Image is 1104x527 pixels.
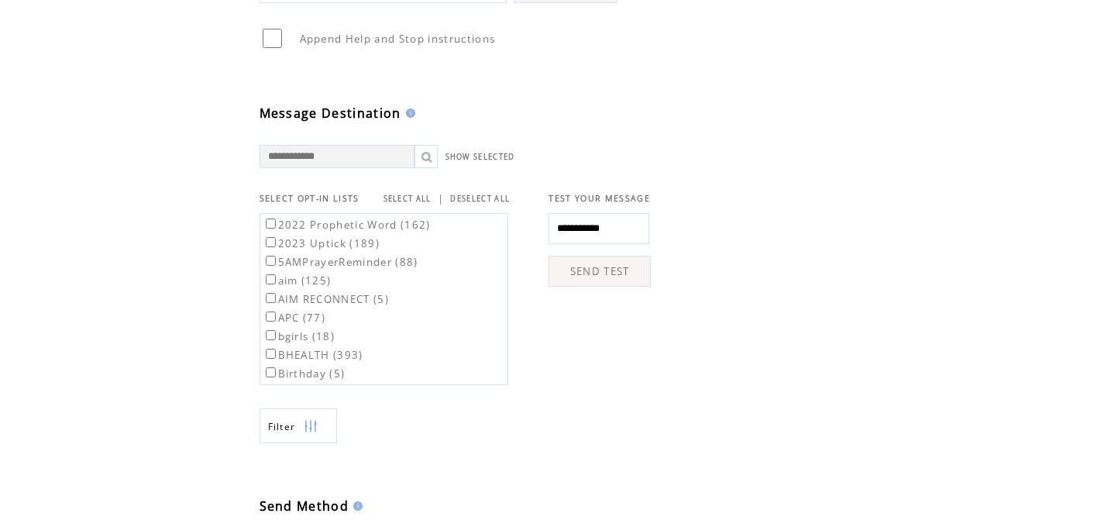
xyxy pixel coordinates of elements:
span: Show filters [268,420,296,433]
span: | [438,191,444,205]
label: AIM RECONNECT (5) [263,292,390,306]
span: Append Help and Stop instructions [300,32,496,46]
img: help.gif [401,108,415,118]
input: bgirls (18) [266,330,276,340]
img: help.gif [349,501,363,511]
a: SELECT ALL [383,194,432,204]
label: bgirls (18) [263,329,335,343]
input: 5AMPrayerReminder (88) [266,256,276,266]
label: aim (125) [263,274,332,288]
label: APC (77) [263,311,326,325]
span: SELECT OPT-IN LISTS [260,193,359,204]
input: 2022 Prophetic Word (162) [266,219,276,229]
a: SHOW SELECTED [445,152,515,162]
input: APC (77) [266,312,276,322]
label: Birthday (5) [263,367,346,381]
a: Filter [260,408,337,443]
input: BHEALTH (393) [266,349,276,359]
input: 2023 Uptick (189) [266,237,276,247]
img: filters.png [304,409,318,444]
label: 2023 Uptick (189) [263,236,380,250]
input: AIM RECONNECT (5) [266,293,276,303]
a: SEND TEST [549,256,651,287]
label: BHEALTH (393) [263,348,363,362]
span: Send Method [260,498,349,515]
a: DESELECT ALL [450,194,510,204]
label: 5AMPrayerReminder (88) [263,255,418,269]
input: aim (125) [266,274,276,284]
label: 2022 Prophetic Word (162) [263,218,431,232]
span: TEST YOUR MESSAGE [549,193,650,204]
span: Message Destination [260,105,401,122]
input: Birthday (5) [266,367,276,377]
